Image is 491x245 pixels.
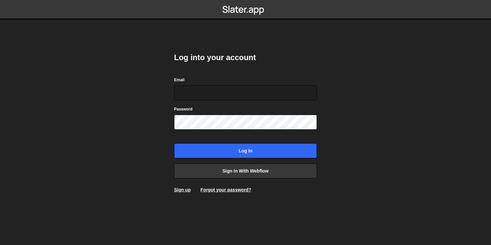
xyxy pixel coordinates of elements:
a: Forgot your password? [200,187,251,192]
label: Email [174,77,184,83]
a: Sign up [174,187,191,192]
h2: Log into your account [174,52,317,63]
label: Password [174,106,193,112]
a: Sign in with Webflow [174,163,317,178]
input: Log in [174,143,317,158]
